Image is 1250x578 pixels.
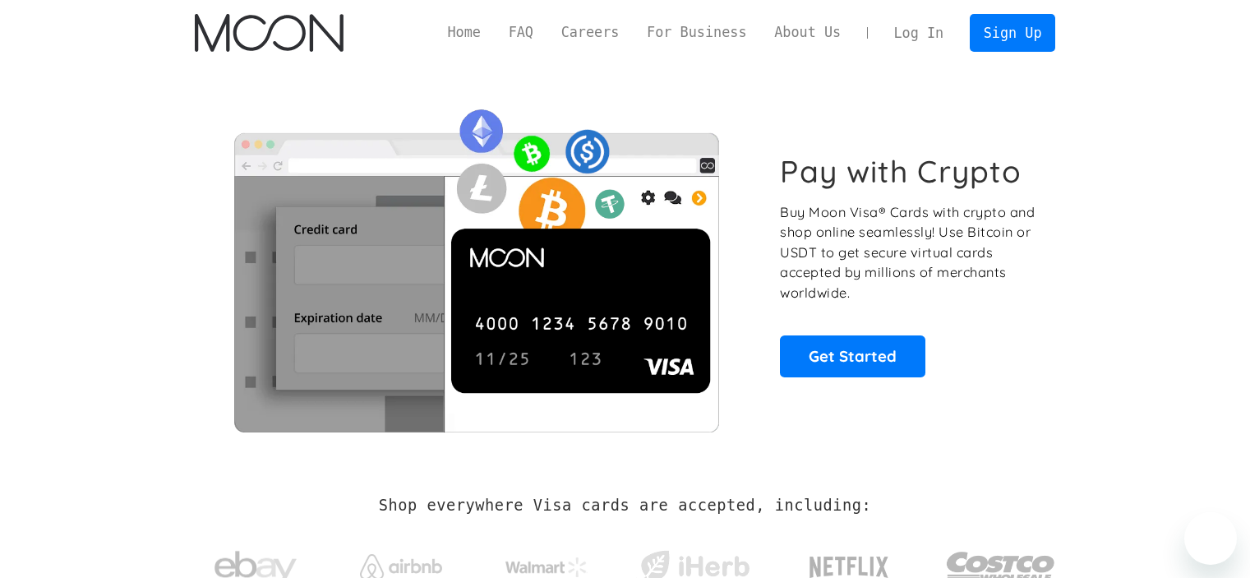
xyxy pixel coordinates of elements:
a: FAQ [495,22,547,43]
a: Sign Up [970,14,1055,51]
h2: Shop everywhere Visa cards are accepted, including: [379,497,871,515]
img: Moon Cards let you spend your crypto anywhere Visa is accepted. [195,98,758,432]
a: home [195,14,344,52]
img: Moon Logo [195,14,344,52]
a: Get Started [780,335,925,377]
a: Home [434,22,495,43]
a: Careers [547,22,633,43]
h1: Pay with Crypto [780,153,1022,190]
iframe: 메시징 창을 시작하는 버튼 [1184,512,1237,565]
a: Log In [880,15,957,51]
a: About Us [760,22,855,43]
a: For Business [633,22,760,43]
img: Walmart [505,557,588,577]
p: Buy Moon Visa® Cards with crypto and shop online seamlessly! Use Bitcoin or USDT to get secure vi... [780,202,1037,303]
